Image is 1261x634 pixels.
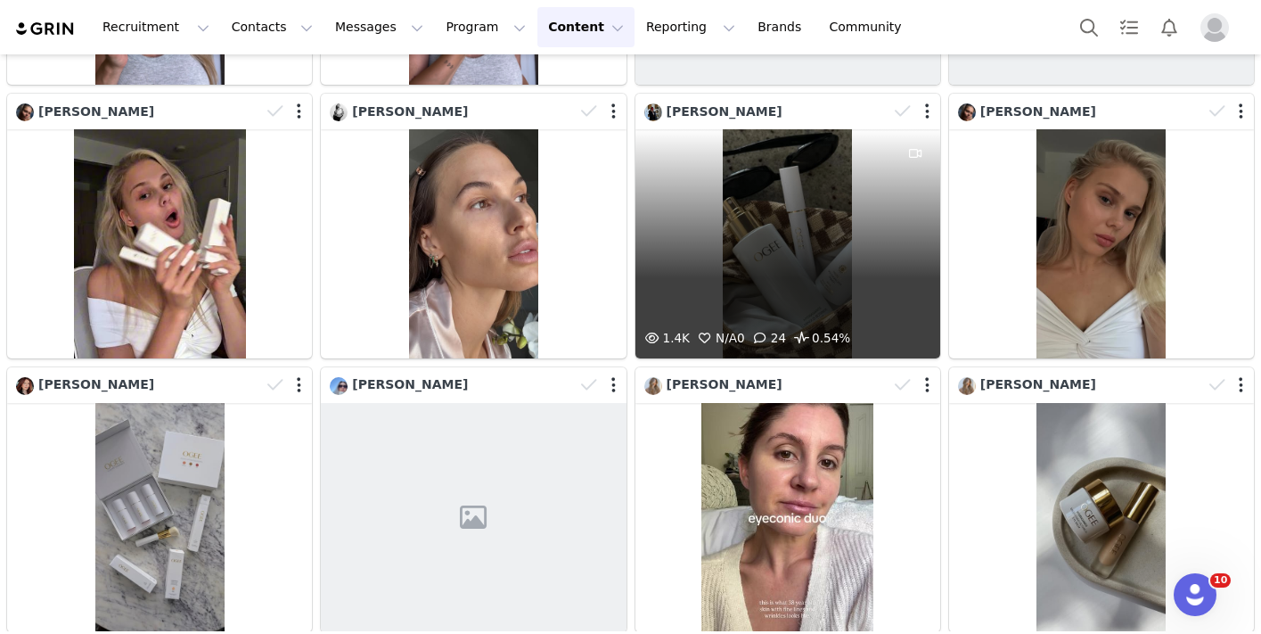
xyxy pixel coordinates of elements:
iframe: Intercom live chat [1174,573,1216,616]
span: 10 [1210,573,1231,588]
span: [PERSON_NAME] [980,104,1096,119]
span: [PERSON_NAME] [667,104,782,119]
img: placeholder-profile.jpg [1200,13,1229,42]
img: ebd99000-19b3-4bf5-830f-8e12b1878ec9.jpg [330,103,348,121]
img: 10280359-4d74-4fae-949e-655653739086.jpg [958,377,976,395]
span: [PERSON_NAME] [38,377,154,391]
button: Contacts [221,7,323,47]
button: Search [1069,7,1109,47]
button: Recruitment [92,7,220,47]
span: 1.4K [642,331,691,345]
button: Messages [324,7,434,47]
button: Notifications [1150,7,1189,47]
span: N/A [694,331,737,345]
button: Reporting [635,7,746,47]
span: 0.54% [790,328,850,350]
span: [PERSON_NAME] [352,377,468,391]
span: [PERSON_NAME] [667,377,782,391]
img: 888d27bc-dc41-4f12-a5d4-e0f76169ffce.jpg [958,103,976,121]
span: [PERSON_NAME] [352,104,468,119]
a: Community [819,7,921,47]
a: Tasks [1110,7,1149,47]
img: grin logo [14,21,77,37]
span: [PERSON_NAME] [38,104,154,119]
button: Program [435,7,536,47]
img: 1c25872e-ca0e-4292-9fa8-3be1469600b5.jpg [16,377,34,395]
img: 8fc75e3a-7b9e-4489-a1fe-fea0abe8866b.jpg [330,377,348,395]
img: 10280359-4d74-4fae-949e-655653739086.jpg [644,377,662,395]
img: 888d27bc-dc41-4f12-a5d4-e0f76169ffce.jpg [16,103,34,121]
span: 0 [694,331,745,345]
button: Profile [1190,13,1247,42]
span: 24 [749,331,786,345]
button: Content [537,7,635,47]
span: [PERSON_NAME] [980,377,1096,391]
img: 797a3bc4-029c-4a2e-a551-71d5078253a3--s.jpg [644,103,662,121]
a: Brands [747,7,817,47]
